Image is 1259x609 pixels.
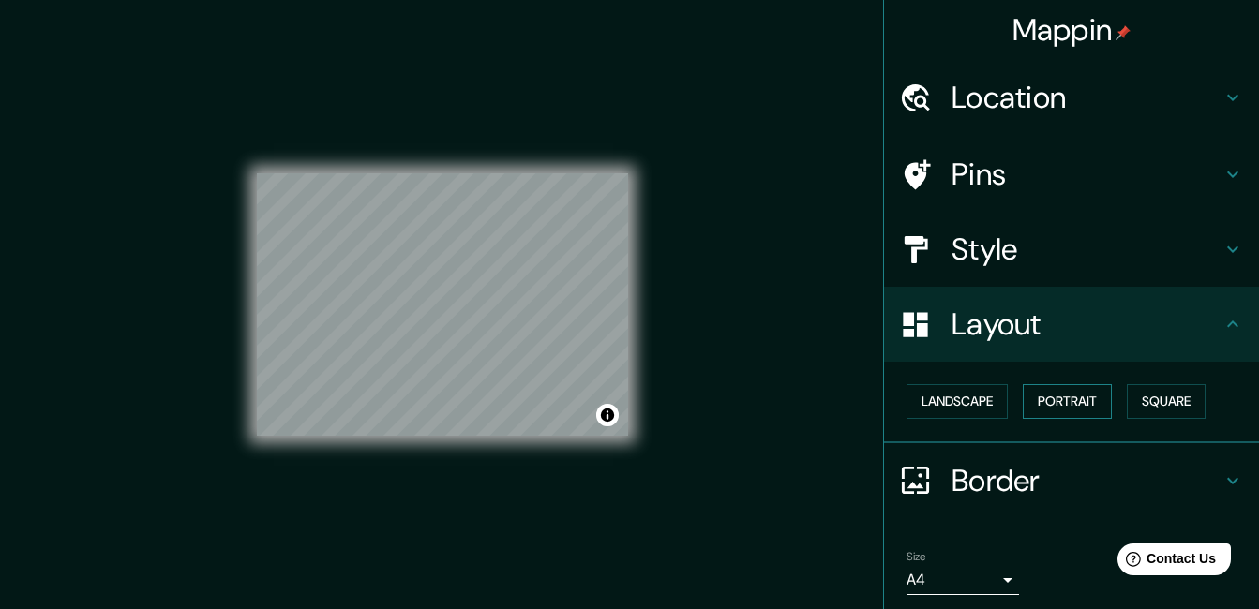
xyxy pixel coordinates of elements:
[1012,11,1132,49] h4: Mappin
[257,173,628,436] canvas: Map
[884,287,1259,362] div: Layout
[952,79,1222,116] h4: Location
[1116,25,1131,40] img: pin-icon.png
[1092,536,1238,588] iframe: Help widget launcher
[907,384,1008,419] button: Landscape
[596,404,619,426] button: Toggle attribution
[1023,384,1112,419] button: Portrait
[952,305,1222,343] h4: Layout
[884,137,1259,212] div: Pins
[952,230,1222,268] h4: Style
[907,548,926,564] label: Size
[884,60,1259,135] div: Location
[907,565,1019,595] div: A4
[884,212,1259,287] div: Style
[884,443,1259,518] div: Border
[952,462,1222,499] h4: Border
[1127,384,1206,419] button: Square
[952,156,1222,193] h4: Pins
